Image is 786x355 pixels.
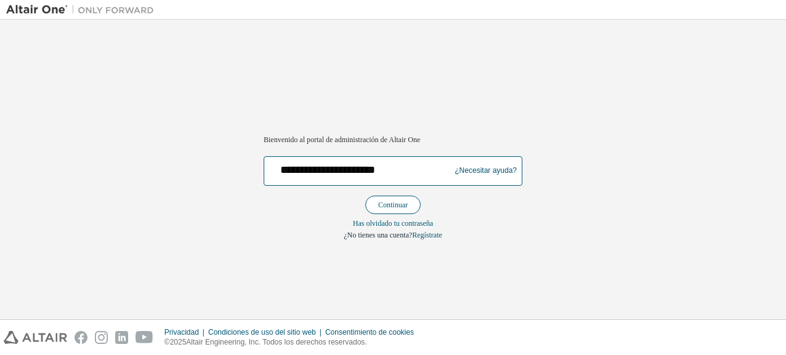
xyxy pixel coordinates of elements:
img: youtube.svg [136,331,153,344]
font: ¿No tienes una cuenta? [344,231,412,239]
font: 2025 [170,338,187,346]
font: Condiciones de uso del sitio web [208,328,316,337]
font: Bienvenido al portal de administración de Altair One [264,135,420,144]
img: Altair Uno [6,4,160,16]
font: Privacidad [164,328,199,337]
font: Has olvidado tu contraseña [353,219,433,228]
img: instagram.svg [95,331,108,344]
a: Regístrate [412,231,442,239]
font: Continuar [378,201,408,209]
img: altair_logo.svg [4,331,67,344]
button: Continuar [365,196,421,214]
font: ¿Necesitar ayuda? [455,166,517,175]
font: © [164,338,170,346]
img: linkedin.svg [115,331,128,344]
img: facebook.svg [75,331,87,344]
font: Consentimiento de cookies [325,328,414,337]
font: Altair Engineering, Inc. Todos los derechos reservados. [186,338,367,346]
